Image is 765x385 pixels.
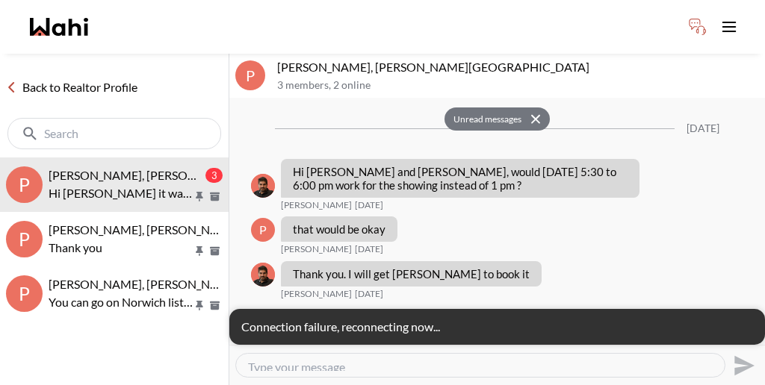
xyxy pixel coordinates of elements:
button: Pin [193,299,206,312]
span: [PERSON_NAME] [281,199,352,211]
span: [PERSON_NAME], [PERSON_NAME] [49,277,240,291]
img: F [251,263,275,287]
p: Thank you. I will get [PERSON_NAME] to book it [293,267,530,281]
span: [PERSON_NAME] [281,243,352,255]
div: Faraz Azam [251,174,275,198]
p: that would be okay [293,222,385,236]
button: Archive [207,299,223,312]
span: [PERSON_NAME], [PERSON_NAME] [49,222,240,237]
button: Archive [207,245,223,257]
div: P [6,166,43,203]
p: Thank you [49,239,193,257]
button: Pin [193,245,206,257]
span: [PERSON_NAME] [281,288,352,300]
div: P [6,275,43,312]
div: P [235,60,265,90]
button: Archive [207,190,223,203]
p: You can go on Norwich listing and book showing as per the time you want [49,293,193,311]
div: 3 [205,168,223,183]
span: [PERSON_NAME], [PERSON_NAME][GEOGRAPHIC_DATA] [49,168,361,182]
p: [PERSON_NAME], [PERSON_NAME][GEOGRAPHIC_DATA] [277,60,759,75]
p: Hi [PERSON_NAME] it was nice talking to you on the phone. [PERSON_NAME] said he will give you a c... [49,184,193,202]
button: Pin [193,190,206,203]
input: Search [44,126,188,141]
button: Toggle open navigation menu [714,12,744,42]
p: Hi [PERSON_NAME] and [PERSON_NAME], would [DATE] 5:30 to 6:00 pm work for the showing instead of ... [293,165,628,192]
div: Faraz Azam [251,263,275,287]
img: F [251,174,275,198]
div: P [6,221,43,257]
time: 2025-09-20T01:22:54.130Z [355,288,383,300]
time: 2025-09-20T01:01:24.196Z [355,199,383,211]
button: Send [725,348,759,382]
time: 2025-09-20T01:14:38.315Z [355,243,383,255]
a: Wahi homepage [30,18,88,36]
div: P [251,218,275,242]
p: 3 members , 2 online [277,79,759,92]
div: [DATE] [687,122,719,135]
button: Unread messages [445,107,526,131]
div: Connection failure, reconnecting now... [229,309,765,345]
textarea: Type your message [248,360,713,371]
